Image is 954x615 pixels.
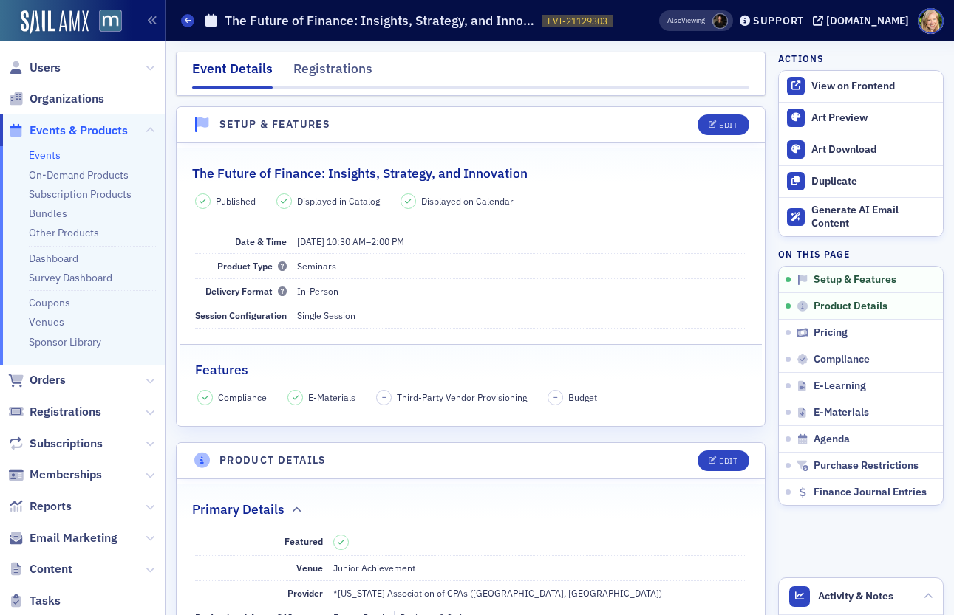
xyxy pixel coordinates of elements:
[29,315,64,329] a: Venues
[779,71,943,102] a: View on Frontend
[918,8,944,34] span: Profile
[30,561,72,577] span: Content
[21,10,89,34] img: SailAMX
[30,530,117,546] span: Email Marketing
[818,588,893,604] span: Activity & Notes
[293,59,372,86] div: Registrations
[297,285,338,297] span: In-Person
[30,372,66,388] span: Orders
[219,453,327,468] h4: Product Details
[29,335,101,348] a: Sponsor Library
[285,535,323,547] span: Featured
[698,450,749,471] button: Edit
[192,59,273,89] div: Event Details
[30,436,103,452] span: Subscriptions
[811,204,936,230] div: Generate AI Email Content
[719,457,737,465] div: Edit
[753,14,804,27] div: Support
[297,309,355,321] span: Single Session
[29,148,61,162] a: Events
[30,123,128,139] span: Events & Products
[30,60,61,76] span: Users
[811,80,936,93] div: View on Frontend
[667,16,705,26] span: Viewing
[719,121,737,129] div: Edit
[814,353,870,366] span: Compliance
[216,194,256,207] span: Published
[814,486,927,499] span: Finance Journal Entries
[421,194,514,207] span: Displayed on Calendar
[8,91,104,107] a: Organizations
[811,175,936,188] div: Duplicate
[225,12,535,30] h1: The Future of Finance: Insights, Strategy, and Innovation
[826,14,909,27] div: [DOMAIN_NAME]
[192,164,528,183] h2: The Future of Finance: Insights, Strategy, and Innovation
[548,15,607,27] span: EVT-21129303
[814,406,869,419] span: E-Materials
[814,379,866,393] span: E-Learning
[29,207,67,220] a: Bundles
[8,404,101,420] a: Registrations
[814,459,919,473] span: Purchase Restrictions
[811,143,936,157] div: Art Download
[235,236,287,247] span: Date & Time
[667,16,681,25] div: Also
[814,433,850,446] span: Agenda
[297,236,404,247] span: –
[382,392,386,402] span: –
[397,391,527,404] span: Third-Party Vendor Provisioning
[779,134,943,165] a: Art Download
[8,498,72,515] a: Reports
[8,123,128,139] a: Events & Products
[778,52,824,65] h4: Actions
[8,530,117,546] a: Email Marketing
[297,260,336,272] span: Seminars
[99,10,122,32] img: SailAMX
[778,247,944,261] h4: On this page
[814,273,896,286] span: Setup & Features
[8,372,66,388] a: Orders
[553,392,558,402] span: –
[287,587,323,599] span: Provider
[8,436,103,452] a: Subscriptions
[308,391,355,404] span: E-Materials
[192,500,285,519] h2: Primary Details
[218,391,267,404] span: Compliance
[29,271,112,284] a: Survey Dashboard
[8,561,72,577] a: Content
[333,562,415,574] span: Junior Achievement
[29,296,70,309] a: Coupons
[814,300,887,313] span: Product Details
[29,252,78,265] a: Dashboard
[811,111,936,125] div: Art Preview
[371,236,404,247] time: 2:00 PM
[217,260,287,272] span: Product Type
[195,360,248,379] h2: Features
[814,326,848,340] span: Pricing
[89,10,122,35] a: View Homepage
[779,165,943,197] button: Duplicate
[297,236,324,247] span: [DATE]
[8,60,61,76] a: Users
[297,194,380,207] span: Displayed in Catalog
[296,562,323,574] span: Venue
[30,404,101,420] span: Registrations
[205,285,287,297] span: Delivery Format
[712,13,728,29] span: Lauren McDonough
[30,91,104,107] span: Organizations
[29,188,132,201] a: Subscription Products
[30,593,61,609] span: Tasks
[30,498,72,515] span: Reports
[29,168,129,182] a: On-Demand Products
[698,114,749,135] button: Edit
[568,391,597,404] span: Budget
[779,197,943,237] button: Generate AI Email Content
[219,117,330,132] h4: Setup & Features
[29,226,99,239] a: Other Products
[8,467,102,483] a: Memberships
[195,309,287,321] span: Session Configuration
[327,236,366,247] time: 10:30 AM
[333,587,662,599] span: *[US_STATE] Association of CPAs ([GEOGRAPHIC_DATA], [GEOGRAPHIC_DATA])
[813,16,914,26] button: [DOMAIN_NAME]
